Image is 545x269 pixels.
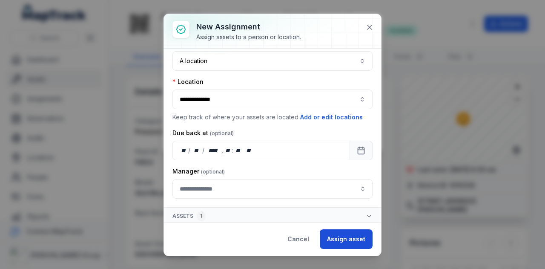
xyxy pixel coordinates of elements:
[180,146,188,155] div: day,
[197,211,206,221] div: 1
[172,51,373,71] button: A location
[202,146,205,155] div: /
[232,146,234,155] div: :
[196,33,301,41] div: Assign assets to a person or location.
[172,113,373,122] p: Keep track of where your assets are located.
[280,229,316,249] button: Cancel
[172,78,204,86] label: Location
[172,167,225,176] label: Manager
[244,146,254,155] div: am/pm,
[205,146,221,155] div: year,
[188,146,191,155] div: /
[172,179,373,199] input: assignment-add:cf[907ad3fd-eed4-49d8-ad84-d22efbadc5a5]-label
[234,146,243,155] div: minute,
[221,146,224,155] div: ,
[196,21,301,33] h3: New assignment
[172,129,234,137] label: Due back at
[320,229,373,249] button: Assign asset
[224,146,232,155] div: hour,
[350,141,373,160] button: Calendar
[164,208,381,225] button: Assets1
[172,211,206,221] span: Assets
[300,113,363,122] button: Add or edit locations
[191,146,203,155] div: month,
